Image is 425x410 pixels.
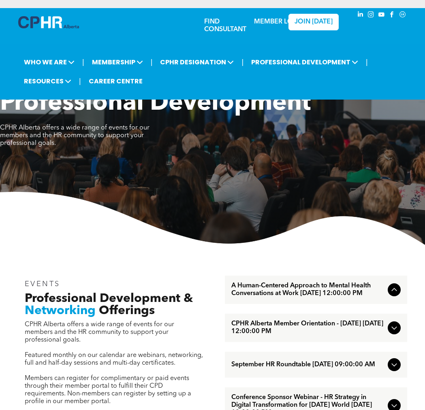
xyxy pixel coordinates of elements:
[254,19,305,25] a: MEMBER LOGIN
[231,361,384,369] span: September HR Roundtable [DATE] 09:00:00 AM
[25,293,193,305] span: Professional Development &
[21,74,74,89] span: RESOURCES
[82,54,84,70] li: |
[367,10,376,21] a: instagram
[288,14,339,30] a: JOIN [DATE]
[231,282,384,297] span: A Human-Centered Approach to Mental Health Conversations at Work [DATE] 12:00:00 PM
[99,305,155,317] span: Offerings
[151,54,153,70] li: |
[295,18,333,26] span: JOIN [DATE]
[366,54,368,70] li: |
[158,55,236,70] span: CPHR DESIGNATION
[398,10,407,21] a: Social network
[388,10,397,21] a: facebook
[231,320,384,336] span: CPHR Alberta Member Orientation - [DATE] [DATE] 12:00:00 PM
[356,10,365,21] a: linkedin
[204,19,246,33] a: FIND CONSULTANT
[249,55,361,70] span: PROFESSIONAL DEVELOPMENT
[241,54,243,70] li: |
[25,375,191,405] span: Members can register for complimentary or paid events through their member portal to fulfill thei...
[18,16,79,28] img: A blue and white logo for cp alberta
[25,280,61,288] span: EVENTS
[377,10,386,21] a: youtube
[25,352,203,366] span: Featured monthly on our calendar are webinars, networking, full and half-day sessions and multi-d...
[21,55,77,70] span: WHO WE ARE
[25,305,96,317] span: Networking
[79,73,81,89] li: |
[25,321,174,343] span: CPHR Alberta offers a wide range of events for our members and the HR community to support your p...
[90,55,145,70] span: MEMBERSHIP
[86,74,145,89] a: CAREER CENTRE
